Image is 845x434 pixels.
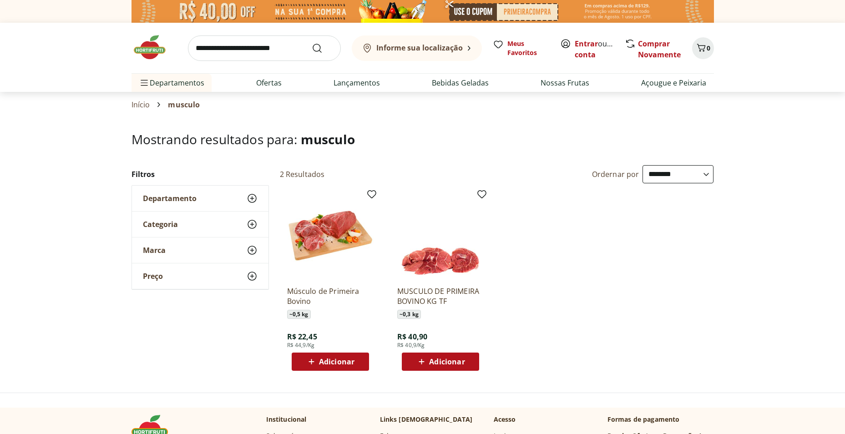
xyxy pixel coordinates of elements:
button: Departamento [132,186,268,211]
img: Músculo de Primeira Bovino [287,192,374,279]
button: Marca [132,237,268,263]
span: R$ 40,9/Kg [397,342,425,349]
button: Preço [132,263,268,289]
p: Acesso [494,415,516,424]
a: Açougue e Peixaria [641,77,706,88]
button: Adicionar [402,353,479,371]
span: musculo [301,131,355,148]
p: Institucional [266,415,307,424]
span: R$ 40,90 [397,332,427,342]
span: 0 [707,44,710,52]
button: Carrinho [692,37,714,59]
label: Ordernar por [592,169,639,179]
a: Início [132,101,150,109]
b: Informe sua localização [376,43,463,53]
h2: Filtros [132,165,269,183]
input: search [188,35,341,61]
a: Nossas Frutas [541,77,589,88]
a: Bebidas Geladas [432,77,489,88]
img: Hortifruti [132,34,177,61]
span: Adicionar [319,358,354,365]
p: Links [DEMOGRAPHIC_DATA] [380,415,473,424]
span: ou [575,38,615,60]
a: Comprar Novamente [638,39,681,60]
span: ~ 0,5 kg [287,310,311,319]
span: ~ 0,3 kg [397,310,421,319]
a: Meus Favoritos [493,39,549,57]
span: Adicionar [429,358,465,365]
a: Entrar [575,39,598,49]
a: Músculo de Primeira Bovino [287,286,374,306]
a: Lançamentos [334,77,380,88]
span: R$ 44,9/Kg [287,342,315,349]
span: musculo [168,101,200,109]
a: Criar conta [575,39,625,60]
span: Departamentos [139,72,204,94]
span: Categoria [143,220,178,229]
button: Adicionar [292,353,369,371]
a: MUSCULO DE PRIMEIRA BOVINO KG TF [397,286,484,306]
span: R$ 22,45 [287,332,317,342]
span: Preço [143,272,163,281]
button: Submit Search [312,43,334,54]
span: Meus Favoritos [507,39,549,57]
img: MUSCULO DE PRIMEIRA BOVINO KG TF [397,192,484,279]
h1: Mostrando resultados para: [132,132,714,146]
h2: 2 Resultados [280,169,325,179]
button: Categoria [132,212,268,237]
p: Formas de pagamento [607,415,714,424]
button: Informe sua localização [352,35,482,61]
span: Marca [143,246,166,255]
span: Departamento [143,194,197,203]
button: Menu [139,72,150,94]
a: Ofertas [256,77,282,88]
